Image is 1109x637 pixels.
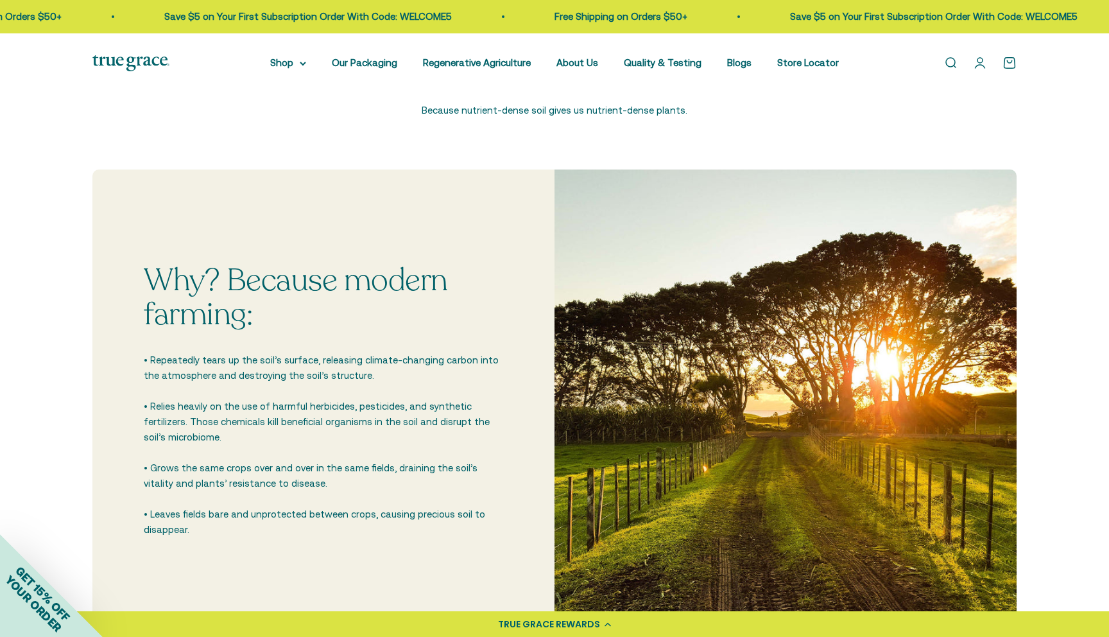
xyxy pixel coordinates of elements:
[270,55,306,71] summary: Shop
[624,57,701,68] a: Quality & Testing
[3,573,64,634] span: YOUR ORDER
[422,103,687,118] p: Because nutrient-dense soil gives us nutrient-dense plants.
[144,460,503,491] p: • Grows the same crops over and over in the same fields, draining the soil’s vitality and plants’...
[727,57,752,68] a: Blogs
[423,57,531,68] a: Regenerative Agriculture
[144,507,503,537] p: • Leaves fields bare and unprotected between crops, causing precious soil to disappear.
[332,57,397,68] a: Our Packaging
[144,353,503,383] p: • Repeatedly tears up the soil’s surface, releasing climate-changing carbon into the atmosphere a...
[556,57,598,68] a: About Us
[498,618,600,631] div: TRUE GRACE REWARDS
[76,9,363,24] p: Save $5 on Your First Subscription Order With Code: WELCOME5
[144,399,503,445] p: • Relies heavily on the use of harmful herbicides, pesticides, and synthetic fertilizers. Those c...
[701,9,989,24] p: Save $5 on Your First Subscription Order With Code: WELCOME5
[13,564,73,624] span: GET 15% OFF
[144,264,503,332] p: Why? Because modern farming:
[466,11,599,22] a: Free Shipping on Orders $50+
[777,57,839,68] a: Store Locator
